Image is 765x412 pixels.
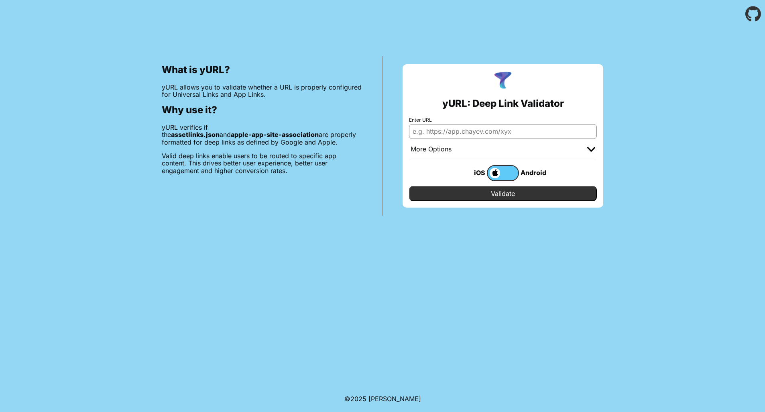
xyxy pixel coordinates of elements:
[162,124,362,146] p: yURL verifies if the and are properly formatted for deep links as defined by Google and Apple.
[368,395,421,403] a: Michael Ibragimchayev's Personal Site
[162,64,362,75] h2: What is yURL?
[231,131,319,139] b: apple-app-site-association
[162,152,362,174] p: Valid deep links enable users to be routed to specific app content. This drives better user exper...
[409,186,597,201] input: Validate
[411,145,452,153] div: More Options
[344,385,421,412] footer: ©
[587,147,595,152] img: chevron
[350,395,366,403] span: 2025
[492,71,513,92] img: yURL Logo
[519,167,551,178] div: Android
[409,124,597,139] input: e.g. https://app.chayev.com/xyx
[162,84,362,98] p: yURL allows you to validate whether a URL is properly configured for Universal Links and App Links.
[442,98,564,109] h2: yURL: Deep Link Validator
[455,167,487,178] div: iOS
[162,104,362,116] h2: Why use it?
[409,117,597,123] label: Enter URL
[171,131,220,139] b: assetlinks.json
